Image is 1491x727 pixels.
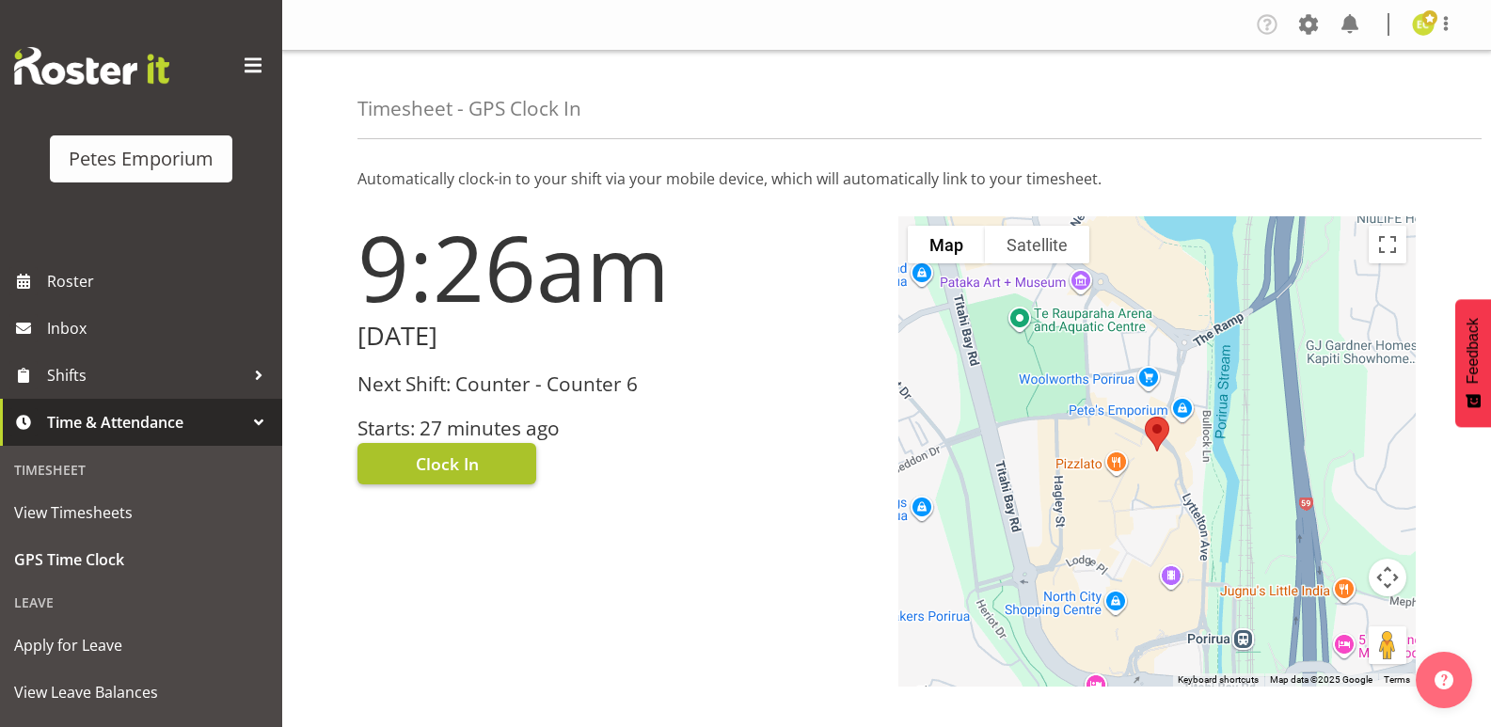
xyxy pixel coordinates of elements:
a: GPS Time Clock [5,536,278,583]
span: Map data ©2025 Google [1270,674,1372,685]
span: View Leave Balances [14,678,268,706]
button: Show street map [908,226,985,263]
span: View Timesheets [14,498,268,527]
button: Feedback - Show survey [1455,299,1491,427]
a: Apply for Leave [5,622,278,669]
span: Apply for Leave [14,631,268,659]
span: Roster [47,267,273,295]
span: Inbox [47,314,273,342]
button: Keyboard shortcuts [1178,673,1259,687]
span: Time & Attendance [47,408,245,436]
h4: Timesheet - GPS Clock In [357,98,581,119]
h3: Next Shift: Counter - Counter 6 [357,373,876,395]
span: Clock In [416,451,479,476]
a: View Leave Balances [5,669,278,716]
button: Map camera controls [1369,559,1406,596]
img: emma-croft7499.jpg [1412,13,1435,36]
button: Toggle fullscreen view [1369,226,1406,263]
a: View Timesheets [5,489,278,536]
a: Open this area in Google Maps (opens a new window) [903,662,965,687]
div: Leave [5,583,278,622]
img: Google [903,662,965,687]
h1: 9:26am [357,216,876,318]
button: Show satellite imagery [985,226,1089,263]
h3: Starts: 27 minutes ago [357,418,876,439]
span: Shifts [47,361,245,389]
img: help-xxl-2.png [1435,671,1453,689]
div: Petes Emporium [69,145,214,173]
h2: [DATE] [357,322,876,351]
img: Rosterit website logo [14,47,169,85]
button: Clock In [357,443,536,484]
p: Automatically clock-in to your shift via your mobile device, which will automatically link to you... [357,167,1416,190]
span: Feedback [1465,318,1482,384]
span: GPS Time Clock [14,545,268,574]
div: Timesheet [5,450,278,489]
a: Terms (opens in new tab) [1384,674,1410,685]
button: Drag Pegman onto the map to open Street View [1369,626,1406,664]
